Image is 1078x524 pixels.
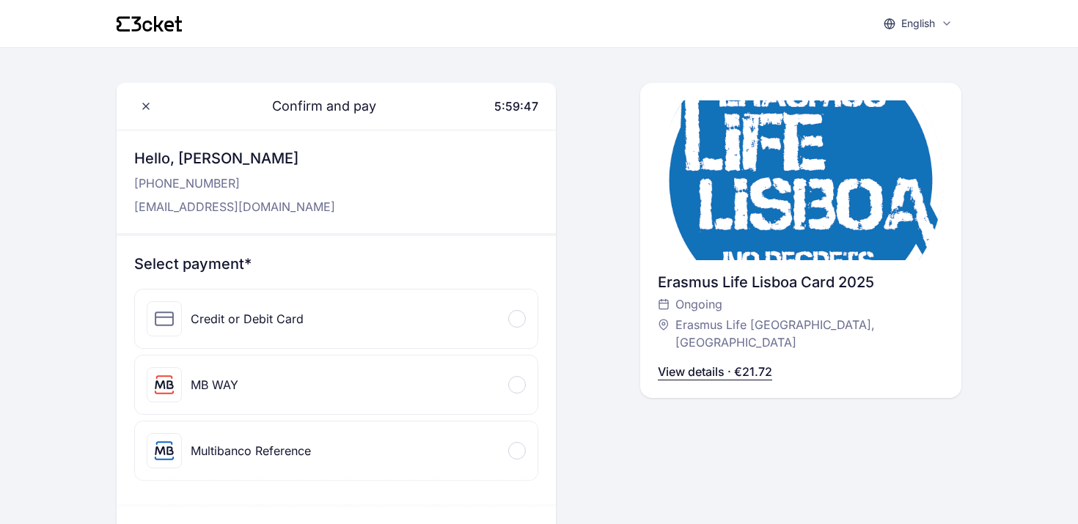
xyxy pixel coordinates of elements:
span: 5:59:47 [494,99,538,114]
div: MB WAY [191,376,238,394]
p: [EMAIL_ADDRESS][DOMAIN_NAME] [134,198,335,215]
p: English [901,16,935,31]
div: Multibanco Reference [191,442,311,460]
div: Erasmus Life Lisboa Card 2025 [658,272,944,292]
span: Confirm and pay [254,96,376,117]
span: Erasmus Life [GEOGRAPHIC_DATA], [GEOGRAPHIC_DATA] [675,316,929,351]
p: View details · €21.72 [658,363,772,380]
div: Credit or Debit Card [191,310,304,328]
span: Ongoing [675,295,722,313]
p: [PHONE_NUMBER] [134,174,335,192]
h3: Select payment* [134,254,538,274]
h3: Hello, [PERSON_NAME] [134,148,335,169]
